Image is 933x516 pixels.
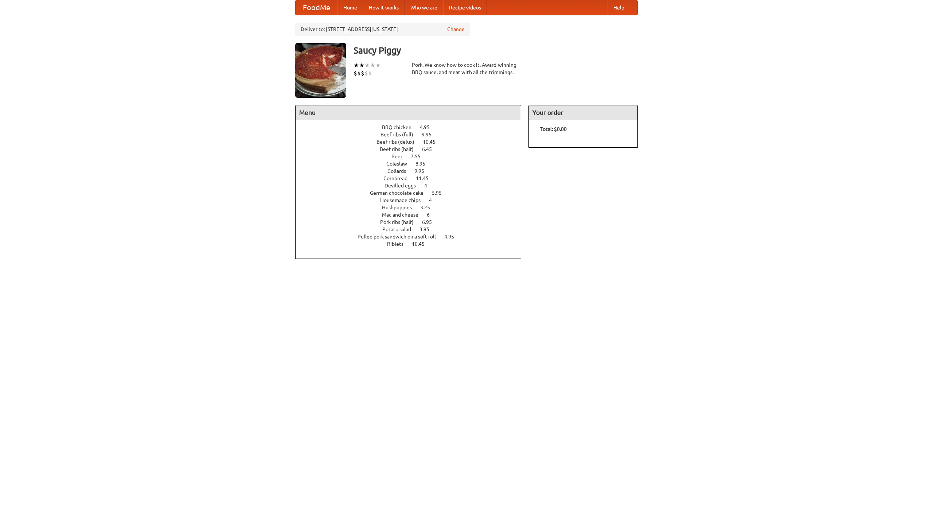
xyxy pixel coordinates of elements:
li: $ [361,69,364,77]
a: Recipe videos [443,0,487,15]
span: German chocolate cake [370,190,431,196]
a: Home [337,0,363,15]
li: ★ [370,61,375,69]
span: 4 [424,183,434,189]
div: Deliver to: [STREET_ADDRESS][US_STATE] [295,23,470,36]
span: Pork ribs (half) [380,219,421,225]
span: Pulled pork sandwich on a soft roll [358,234,443,240]
a: Mac and cheese 6 [382,212,443,218]
span: 3.95 [419,226,437,232]
span: 4.95 [444,234,461,240]
span: Riblets [387,241,411,247]
li: ★ [354,61,359,69]
span: Coleslaw [386,161,414,167]
a: FoodMe [296,0,337,15]
span: Devilled eggs [384,183,423,189]
li: ★ [359,61,364,69]
span: Cornbread [383,175,415,181]
a: Hushpuppies 3.25 [382,205,444,210]
span: Potato salad [382,226,418,232]
h3: Saucy Piggy [354,43,638,58]
h4: Menu [296,105,521,120]
span: 11.45 [416,175,436,181]
li: ★ [375,61,381,69]
b: Total: $0.00 [540,126,567,132]
a: German chocolate cake 5.95 [370,190,455,196]
span: 10.45 [412,241,432,247]
span: Beef ribs (half) [380,146,421,152]
span: 6.45 [422,146,439,152]
a: BBQ chicken 4.95 [382,124,443,130]
span: 4 [429,197,439,203]
span: Mac and cheese [382,212,426,218]
span: 3.25 [420,205,437,210]
a: Beef ribs (full) 9.95 [380,132,445,137]
a: Who we are [405,0,443,15]
span: Collards [387,168,413,174]
div: Pork. We know how to cook it. Award-winning BBQ sauce, and meat with all the trimmings. [412,61,521,76]
span: Hushpuppies [382,205,419,210]
a: Beef ribs (delux) 10.45 [376,139,449,145]
a: Coleslaw 8.95 [386,161,439,167]
a: Help [608,0,630,15]
span: 4.95 [420,124,437,130]
span: 6 [427,212,437,218]
li: $ [368,69,372,77]
span: Beef ribs (full) [380,132,421,137]
h4: Your order [529,105,637,120]
span: Housemade chips [380,197,428,203]
a: Pulled pork sandwich on a soft roll 4.95 [358,234,468,240]
a: Pork ribs (half) 6.95 [380,219,445,225]
li: ★ [364,61,370,69]
span: 9.95 [422,132,439,137]
span: 8.95 [415,161,433,167]
img: angular.jpg [295,43,346,98]
span: Beef ribs (delux) [376,139,422,145]
a: How it works [363,0,405,15]
a: Devilled eggs 4 [384,183,441,189]
li: $ [354,69,357,77]
span: 9.95 [414,168,432,174]
a: Riblets 10.45 [387,241,438,247]
a: Change [447,26,465,33]
a: Collards 9.95 [387,168,438,174]
span: Beer [391,154,410,159]
a: Beef ribs (half) 6.45 [380,146,445,152]
li: $ [364,69,368,77]
span: 5.95 [432,190,449,196]
a: Cornbread 11.45 [383,175,442,181]
li: $ [357,69,361,77]
span: 10.45 [423,139,443,145]
span: 6.95 [422,219,439,225]
a: Beer 7.55 [391,154,434,159]
span: BBQ chicken [382,124,419,130]
a: Housemade chips 4 [380,197,445,203]
a: Potato salad 3.95 [382,226,443,232]
span: 7.55 [411,154,428,159]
